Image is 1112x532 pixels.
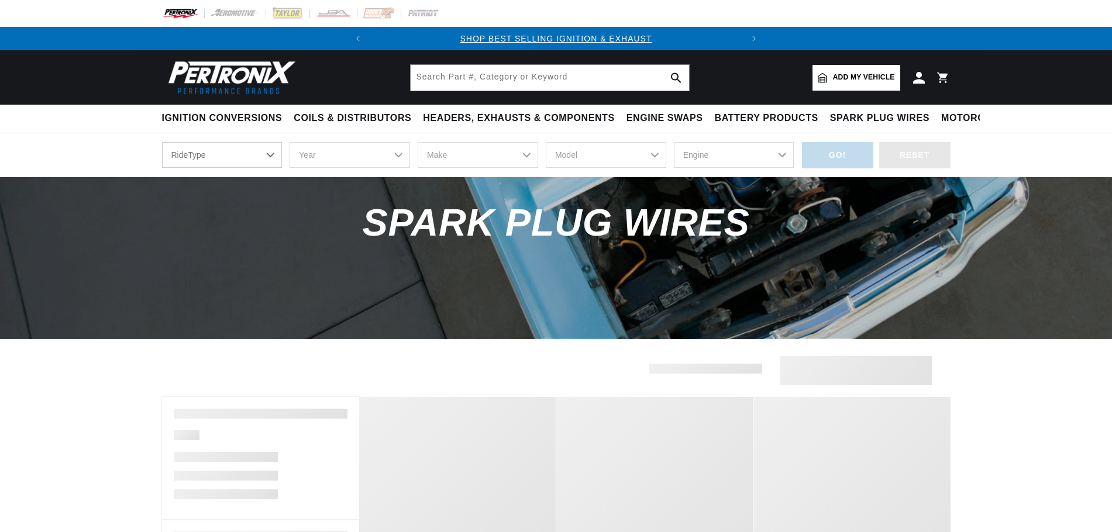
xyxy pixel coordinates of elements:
summary: Motorcycle [935,105,1017,132]
div: 1 of 2 [370,32,742,45]
span: Spark Plug Wires [830,112,929,125]
button: Translation missing: en.sections.announcements.next_announcement [742,27,766,50]
button: search button [663,65,689,91]
slideshow-component: Translation missing: en.sections.announcements.announcement_bar [133,27,980,50]
button: Translation missing: en.sections.announcements.previous_announcement [346,27,370,50]
select: Make [418,142,538,168]
summary: Coils & Distributors [288,105,417,132]
select: Engine [674,142,794,168]
select: Year [290,142,410,168]
span: Motorcycle [941,112,1011,125]
summary: Engine Swaps [621,105,709,132]
a: SHOP BEST SELLING IGNITION & EXHAUST [460,34,652,43]
span: Headers, Exhausts & Components [423,112,614,125]
span: Spark Plug Wires [362,201,749,244]
summary: Battery Products [709,105,824,132]
select: Model [546,142,666,168]
div: Announcement [370,32,742,45]
img: Pertronix [162,57,297,98]
a: Add my vehicle [813,65,900,91]
span: Add my vehicle [833,72,895,83]
select: RideType [162,142,283,168]
span: Battery Products [715,112,818,125]
span: Coils & Distributors [294,112,411,125]
input: Search Part #, Category or Keyword [411,65,689,91]
summary: Headers, Exhausts & Components [417,105,620,132]
summary: Ignition Conversions [162,105,288,132]
summary: Spark Plug Wires [824,105,935,132]
span: Engine Swaps [626,112,703,125]
span: Ignition Conversions [162,112,283,125]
